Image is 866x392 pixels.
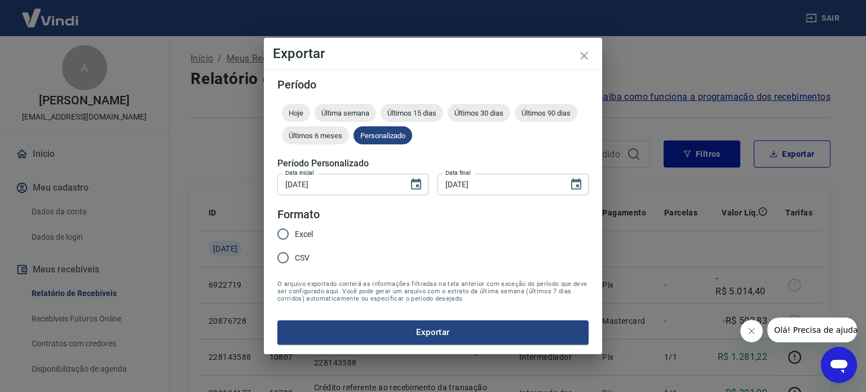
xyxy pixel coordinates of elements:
span: CSV [295,252,310,264]
span: Últimos 90 dias [515,109,577,117]
button: Choose date, selected date is 18 de set de 2025 [405,173,427,196]
span: Últimos 30 dias [448,109,510,117]
div: Hoje [282,104,310,122]
div: Últimos 90 dias [515,104,577,122]
div: Últimos 15 dias [381,104,443,122]
div: Personalizado [354,126,412,144]
input: DD/MM/YYYY [438,174,560,195]
span: Últimos 15 dias [381,109,443,117]
iframe: Mensagem da empresa [767,318,857,342]
h4: Exportar [273,47,593,60]
span: Últimos 6 meses [282,131,349,140]
span: Personalizado [354,131,412,140]
span: O arquivo exportado conterá as informações filtradas na tela anterior com exceção do período que ... [277,280,589,302]
span: Última semana [315,109,376,117]
input: DD/MM/YYYY [277,174,400,195]
span: Olá! Precisa de ajuda? [7,8,95,17]
h5: Período Personalizado [277,158,589,169]
div: Últimos 30 dias [448,104,510,122]
span: Excel [295,228,313,240]
span: Hoje [282,109,310,117]
label: Data inicial [285,169,314,177]
h5: Período [277,79,589,90]
button: Exportar [277,320,589,344]
iframe: Botão para abrir a janela de mensagens [821,347,857,383]
button: Choose date, selected date is 18 de set de 2025 [565,173,587,196]
div: Última semana [315,104,376,122]
button: close [571,42,598,69]
label: Data final [445,169,471,177]
iframe: Fechar mensagem [740,320,763,342]
legend: Formato [277,206,320,223]
div: Últimos 6 meses [282,126,349,144]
